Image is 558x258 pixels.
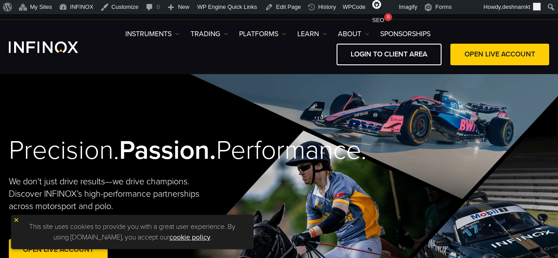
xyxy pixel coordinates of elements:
[125,29,180,39] a: Instruments
[337,44,442,65] a: LOGIN TO CLIENT AREA
[13,217,19,223] img: yellow close icon
[169,233,210,242] a: cookie policy
[15,219,249,245] p: This site uses cookies to provide you with a great user experience. By using [DOMAIN_NAME], you a...
[9,41,99,53] a: INFINOX Logo
[384,13,392,21] div: 8
[297,29,327,39] a: Learn
[338,29,369,39] a: ABOUT
[380,29,431,39] a: SPONSORSHIPS
[450,44,549,65] a: OPEN LIVE ACCOUNT
[502,4,530,10] span: deshnamkt
[191,29,228,39] a: TRADING
[239,29,286,39] a: PLATFORMS
[119,135,216,166] strong: Passion.
[9,176,203,213] p: We don't just drive results—we drive champions. Discover INFINOX’s high-performance partnerships ...
[372,17,384,23] span: SEO
[9,135,252,167] h2: Precision. Performance.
